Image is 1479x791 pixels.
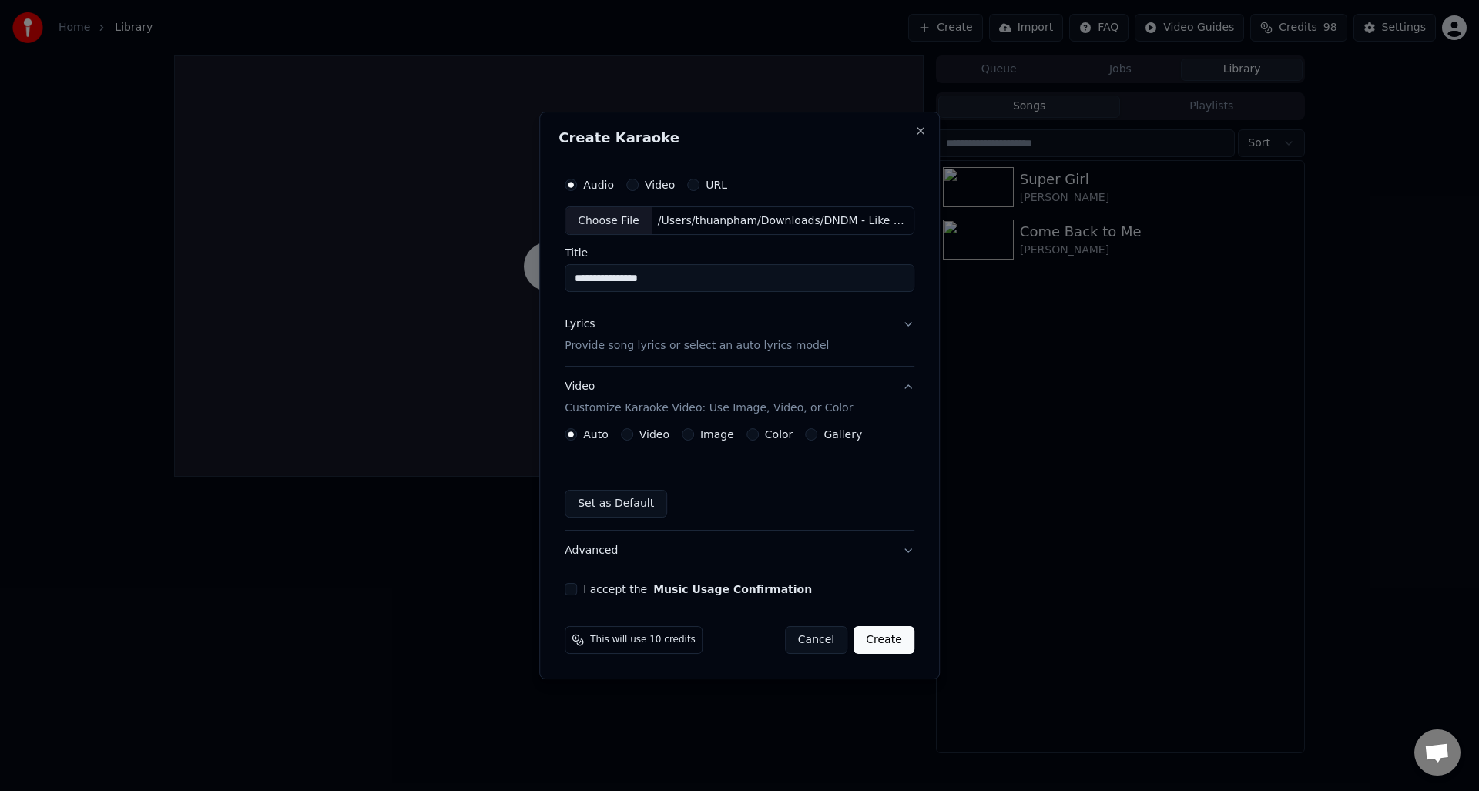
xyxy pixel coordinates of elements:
[590,634,696,646] span: This will use 10 credits
[565,248,914,259] label: Title
[652,213,914,229] div: /Users/thuanpham/Downloads/DNDM - Like Girl (Original Mix).mp3
[558,131,921,145] h2: Create Karaoke
[565,380,853,417] div: Video
[565,428,914,530] div: VideoCustomize Karaoke Video: Use Image, Video, or Color
[823,429,862,440] label: Gallery
[565,305,914,367] button: LyricsProvide song lyrics or select an auto lyrics model
[700,429,734,440] label: Image
[565,317,595,333] div: Lyrics
[565,531,914,571] button: Advanced
[706,179,727,190] label: URL
[653,584,812,595] button: I accept the
[765,429,793,440] label: Color
[565,339,829,354] p: Provide song lyrics or select an auto lyrics model
[565,401,853,416] p: Customize Karaoke Video: Use Image, Video, or Color
[583,584,812,595] label: I accept the
[583,179,614,190] label: Audio
[785,626,847,654] button: Cancel
[583,429,609,440] label: Auto
[565,490,667,518] button: Set as Default
[645,179,675,190] label: Video
[854,626,914,654] button: Create
[565,367,914,429] button: VideoCustomize Karaoke Video: Use Image, Video, or Color
[639,429,669,440] label: Video
[565,207,652,235] div: Choose File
